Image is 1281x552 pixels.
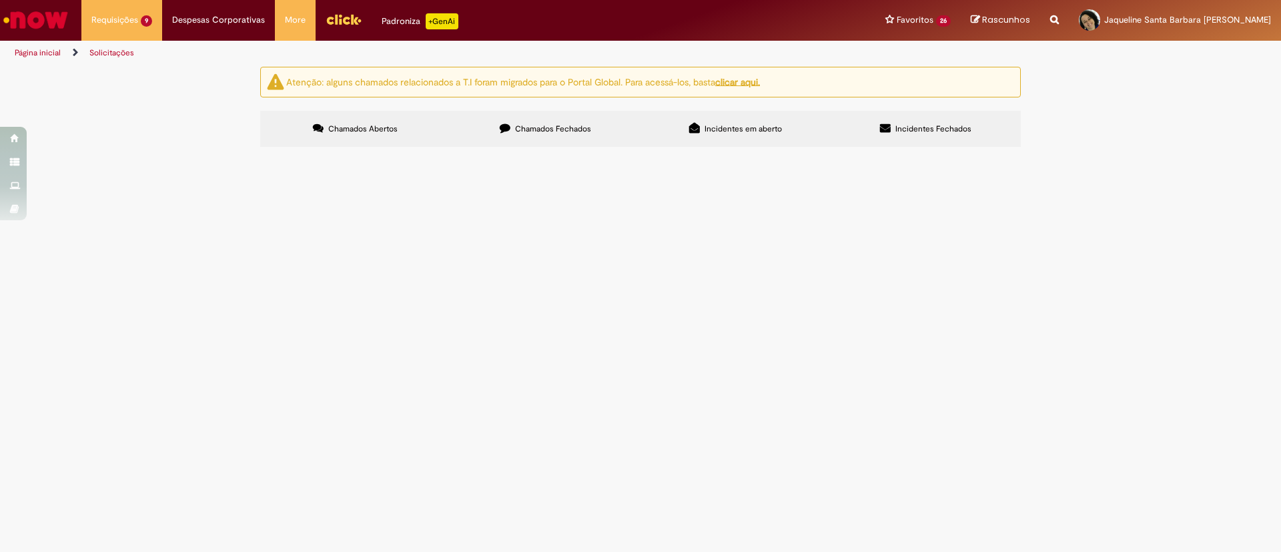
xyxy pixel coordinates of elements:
[328,123,398,134] span: Chamados Abertos
[382,13,458,29] div: Padroniza
[705,123,782,134] span: Incidentes em aberto
[1,7,70,33] img: ServiceNow
[936,15,951,27] span: 26
[89,47,134,58] a: Solicitações
[286,75,760,87] ng-bind-html: Atenção: alguns chamados relacionados a T.I foram migrados para o Portal Global. Para acessá-los,...
[10,41,844,65] ul: Trilhas de página
[172,13,265,27] span: Despesas Corporativas
[15,47,61,58] a: Página inicial
[982,13,1030,26] span: Rascunhos
[285,13,306,27] span: More
[971,14,1030,27] a: Rascunhos
[141,15,152,27] span: 9
[91,13,138,27] span: Requisições
[895,123,971,134] span: Incidentes Fechados
[426,13,458,29] p: +GenAi
[897,13,933,27] span: Favoritos
[515,123,591,134] span: Chamados Fechados
[326,9,362,29] img: click_logo_yellow_360x200.png
[715,75,760,87] a: clicar aqui.
[1104,14,1271,25] span: Jaqueline Santa Barbara [PERSON_NAME]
